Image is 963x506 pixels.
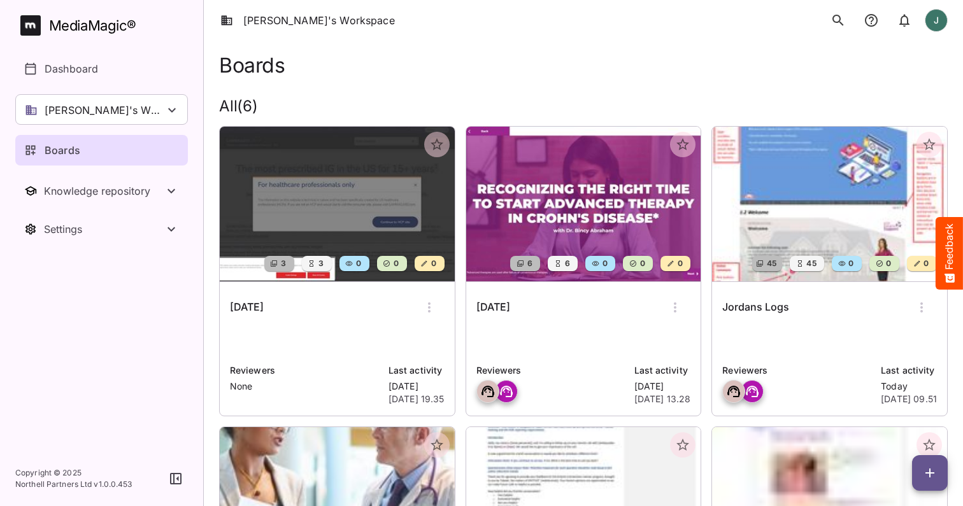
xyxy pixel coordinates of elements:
[634,363,691,377] p: Last activity
[881,363,937,377] p: Last activity
[15,53,188,84] a: Dashboard
[922,257,929,270] span: 0
[430,257,436,270] span: 0
[230,380,381,393] p: None
[317,257,324,270] span: 3
[476,363,627,377] p: Reviewers
[722,299,789,316] h6: Jordans Logs
[847,257,853,270] span: 0
[825,8,851,33] button: search
[355,257,361,270] span: 0
[15,479,132,490] p: Northell Partners Ltd v 1.0.0.453
[564,257,570,270] span: 6
[45,143,80,158] p: Boards
[230,363,381,377] p: Reviewers
[805,257,817,270] span: 45
[230,299,264,316] h6: [DATE]
[219,53,285,77] h1: Boards
[389,363,445,377] p: Last activity
[15,135,188,165] a: Boards
[859,8,884,33] button: notifications
[220,127,455,281] img: 10.3.25
[44,185,164,197] div: Knowledge repository
[15,176,188,206] nav: Knowledge repository
[885,257,891,270] span: 0
[476,299,510,316] h6: [DATE]
[526,257,532,270] span: 6
[20,15,188,36] a: MediaMagic®
[15,176,188,206] button: Toggle Knowledge repository
[45,61,98,76] p: Dashboard
[389,380,445,393] p: [DATE]
[280,257,286,270] span: 3
[44,223,164,235] div: Settings
[925,9,948,32] div: J
[712,127,947,281] img: Jordans Logs
[722,363,873,377] p: Reviewers
[766,257,777,270] span: 45
[881,380,937,393] p: Today
[49,15,136,36] div: MediaMagic ®
[219,97,948,116] h2: All ( 6 )
[15,467,132,479] p: Copyright © 2025
[892,8,917,33] button: notifications
[601,257,608,270] span: 0
[389,393,445,405] p: [DATE] 19.35
[45,102,164,118] p: [PERSON_NAME]'s Workspace
[634,393,691,405] p: [DATE] 13.28
[392,257,399,270] span: 0
[466,127,701,281] img: thursday
[676,257,683,270] span: 0
[634,380,691,393] p: [DATE]
[881,393,937,405] p: [DATE] 09.51
[15,214,188,244] nav: Settings
[15,214,188,244] button: Toggle Settings
[936,217,963,290] button: Feedback
[639,257,645,270] span: 0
